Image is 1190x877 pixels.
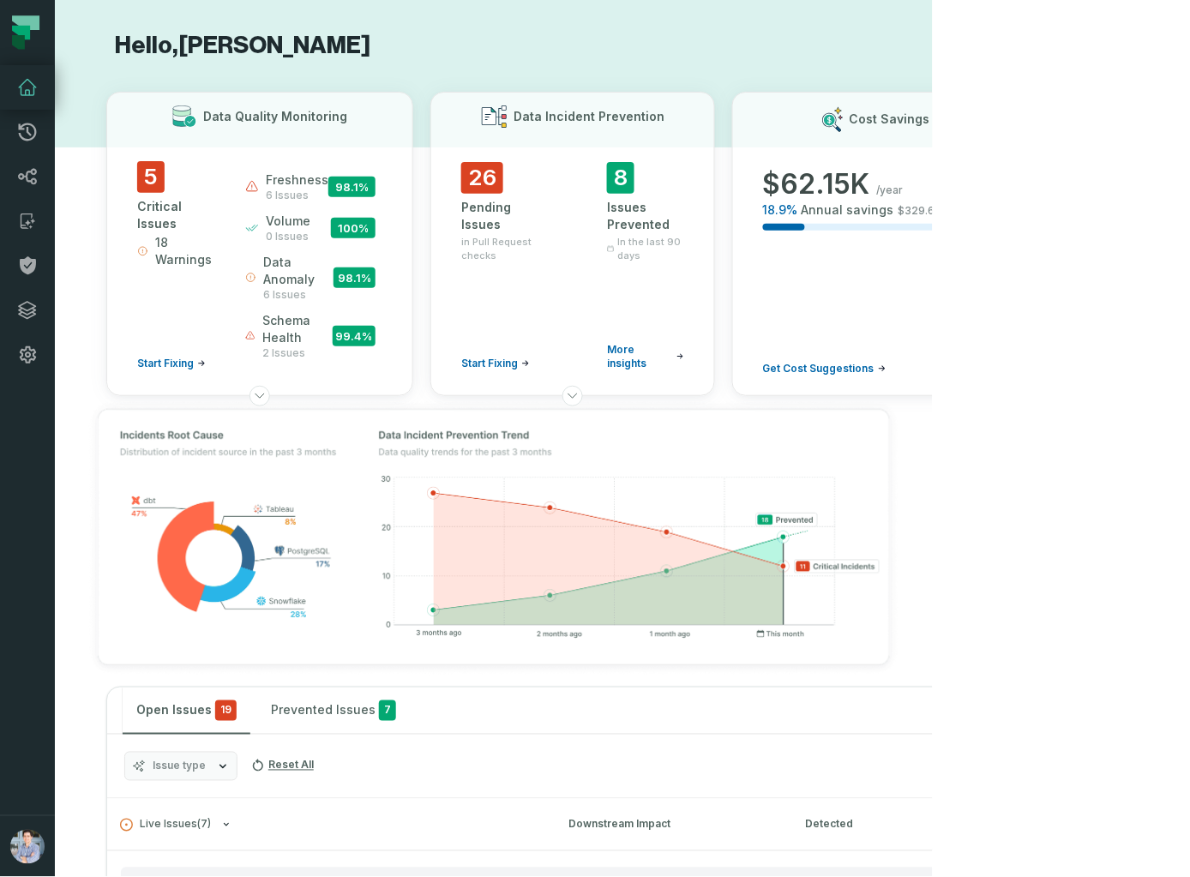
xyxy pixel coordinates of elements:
[806,817,909,832] div: Detected
[266,230,310,243] span: 0 issues
[850,111,930,128] h3: Cost Savings
[106,92,413,396] button: Data Quality Monitoring5Critical Issues18 WarningsStart Fixingfreshness6 issues98.1%volume0 issue...
[334,267,376,288] span: 98.1 %
[153,760,206,773] span: Issue type
[514,108,664,125] h3: Data Incident Prevention
[430,92,715,396] button: Data Incident Prevention26Pending Issuesin Pull Request checksStart Fixing8Issues PreventedIn the...
[569,817,775,832] div: Downstream Impact
[263,288,333,302] span: 6 issues
[328,177,376,197] span: 98.1 %
[155,234,214,268] span: 18 Warnings
[802,201,894,219] span: Annual savings
[763,362,874,375] span: Get Cost Suggestions
[877,183,904,197] span: /year
[120,819,211,832] span: Live Issues ( 7 )
[732,92,1017,396] button: Cost Savings$62.15K/year18.9%Annual savings$329.66K/yearGet Cost Suggestions
[461,162,503,194] span: 26
[607,199,684,233] div: Issues Prevented
[262,346,333,360] span: 2 issues
[607,343,673,370] span: More insights
[763,362,886,375] a: Get Cost Suggestions
[123,688,250,734] button: Open Issues
[137,198,214,232] div: Critical Issues
[72,384,916,692] img: Top graphs 1
[461,357,518,370] span: Start Fixing
[137,357,206,370] a: Start Fixing
[120,819,538,832] button: Live Issues(7)
[379,700,396,721] span: 7
[763,167,870,201] span: $ 62.15K
[137,357,194,370] span: Start Fixing
[266,213,310,230] span: volume
[461,199,538,233] div: Pending Issues
[266,171,328,189] span: freshness
[204,108,348,125] h3: Data Quality Monitoring
[763,201,798,219] span: 18.9 %
[137,161,165,193] span: 5
[263,254,333,288] span: data anomaly
[124,752,237,781] button: Issue type
[266,189,328,202] span: 6 issues
[262,312,333,346] span: schema health
[244,752,321,779] button: Reset All
[215,700,237,721] span: critical issues and errors combined
[106,31,881,61] h1: Hello, [PERSON_NAME]
[331,218,376,238] span: 100 %
[333,326,376,346] span: 99.4 %
[10,830,45,864] img: avatar of Alon Nafta
[257,688,410,734] button: Prevented Issues
[461,235,538,262] span: in Pull Request checks
[461,357,530,370] a: Start Fixing
[607,162,634,194] span: 8
[607,343,684,370] a: More insights
[899,204,976,218] span: $ 329.66K /year
[417,704,1163,718] div: Show Muted
[618,235,684,262] span: In the last 90 days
